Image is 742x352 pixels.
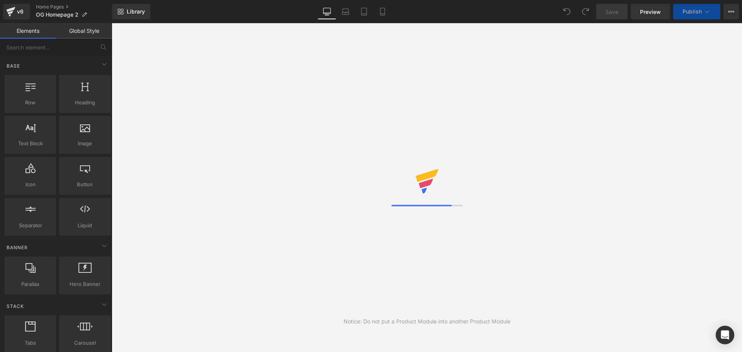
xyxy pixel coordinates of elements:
span: Row [7,99,54,107]
span: Tabs [7,339,54,347]
span: Text Block [7,139,54,148]
div: Open Intercom Messenger [716,326,734,344]
span: Stack [6,303,25,310]
a: Home Pages [36,4,112,10]
a: New Library [112,4,150,19]
a: Preview [631,4,670,19]
span: Heading [61,99,108,107]
span: Separator [7,221,54,230]
a: Mobile [373,4,392,19]
span: Banner [6,244,29,251]
span: Hero Banner [61,280,108,288]
span: Liquid [61,221,108,230]
span: Icon [7,180,54,189]
a: Global Style [56,23,112,39]
span: Publish [682,9,702,15]
span: Library [127,8,145,15]
div: v6 [15,7,25,17]
span: Preview [640,8,661,16]
a: Laptop [336,4,355,19]
span: Image [61,139,108,148]
a: v6 [3,4,30,19]
a: Desktop [318,4,336,19]
span: Parallax [7,280,54,288]
span: OG Homepage 2 [36,12,78,18]
button: Publish [673,4,720,19]
span: Base [6,62,21,70]
a: Tablet [355,4,373,19]
div: Notice: Do not put a Product Module into another Product Module [344,317,511,326]
span: Carousel [61,339,108,347]
span: Save [606,8,618,16]
button: More [723,4,739,19]
span: Button [61,180,108,189]
button: Redo [578,4,593,19]
button: Undo [559,4,575,19]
